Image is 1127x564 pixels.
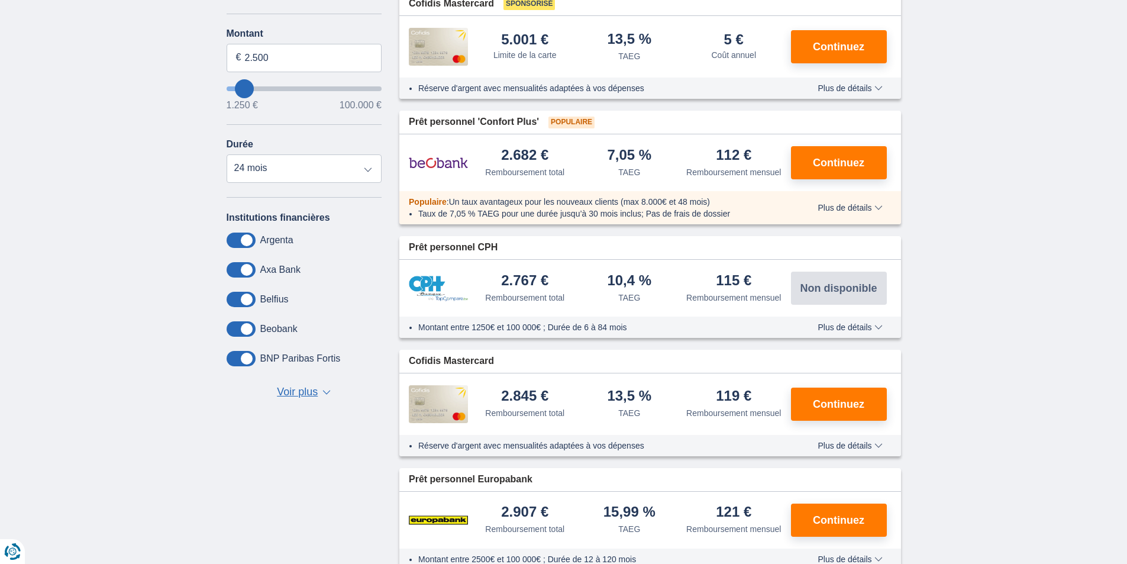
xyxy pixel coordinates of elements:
[813,157,864,168] span: Continuez
[686,523,781,535] div: Remboursement mensuel
[607,273,651,289] div: 10,4 %
[409,115,539,129] span: Prêt personnel 'Confort Plus'
[409,473,532,486] span: Prêt personnel Europabank
[236,51,241,65] span: €
[607,148,651,164] div: 7,05 %
[607,389,651,405] div: 13,5 %
[618,292,640,304] div: TAEG
[716,273,751,289] div: 115 €
[818,441,882,450] span: Plus de détails
[716,389,751,405] div: 119 €
[277,385,318,400] span: Voir plus
[818,323,882,331] span: Plus de détails
[409,28,468,66] img: pret personnel Cofidis CC
[485,292,564,304] div: Remboursement total
[260,235,293,246] label: Argenta
[260,324,298,334] label: Beobank
[418,208,783,220] li: Taux de 7,05 % TAEG pour une durée jusqu’à 30 mois inclus; Pas de frais de dossier
[409,385,468,423] img: pret personnel Cofidis CC
[493,49,557,61] div: Limite de la carte
[618,50,640,62] div: TAEG
[809,203,891,212] button: Plus de détails
[813,399,864,410] span: Continuez
[501,505,548,521] div: 2.907 €
[791,388,887,421] button: Continuez
[485,523,564,535] div: Remboursement total
[724,33,744,47] div: 5 €
[409,197,447,207] span: Populaire
[449,197,710,207] span: Un taux avantageux pour les nouveaux clients (max 8.000€ et 48 mois)
[409,276,468,301] img: pret personnel CPH Banque
[809,83,891,93] button: Plus de détails
[711,49,756,61] div: Coût annuel
[607,32,651,48] div: 13,5 %
[813,515,864,526] span: Continuez
[409,354,494,368] span: Cofidis Mastercard
[485,166,564,178] div: Remboursement total
[409,241,498,254] span: Prêt personnel CPH
[800,283,877,294] span: Non disponible
[418,440,783,452] li: Réserve d'argent avec mensualités adaptées à vos dépenses
[791,146,887,179] button: Continuez
[686,166,781,178] div: Remboursement mensuel
[818,84,882,92] span: Plus de détails
[227,101,258,110] span: 1.250 €
[686,292,781,304] div: Remboursement mensuel
[501,389,548,405] div: 2.845 €
[791,272,887,305] button: Non disponible
[809,441,891,450] button: Plus de détails
[618,407,640,419] div: TAEG
[227,86,382,91] input: wantToBorrow
[418,321,783,333] li: Montant entre 1250€ et 100 000€ ; Durée de 6 à 84 mois
[418,82,783,94] li: Réserve d'argent avec mensualités adaptées à vos dépenses
[791,504,887,537] button: Continuez
[501,33,548,47] div: 5.001 €
[716,505,751,521] div: 121 €
[409,505,468,535] img: pret personnel Europabank
[716,148,751,164] div: 112 €
[227,212,330,223] label: Institutions financières
[791,30,887,63] button: Continuez
[260,294,289,305] label: Belfius
[603,505,655,521] div: 15,99 %
[548,117,595,128] span: Populaire
[686,407,781,419] div: Remboursement mensuel
[409,148,468,178] img: pret personnel Beobank
[340,101,382,110] span: 100.000 €
[260,265,301,275] label: Axa Bank
[809,555,891,564] button: Plus de détails
[227,139,253,150] label: Durée
[501,148,548,164] div: 2.682 €
[813,41,864,52] span: Continuez
[399,196,793,208] div: :
[227,28,382,39] label: Montant
[501,273,548,289] div: 2.767 €
[260,353,341,364] label: BNP Paribas Fortis
[618,523,640,535] div: TAEG
[809,323,891,332] button: Plus de détails
[818,204,882,212] span: Plus de détails
[485,407,564,419] div: Remboursement total
[322,390,331,395] span: ▼
[618,166,640,178] div: TAEG
[818,555,882,563] span: Plus de détails
[273,384,334,401] button: Voir plus ▼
